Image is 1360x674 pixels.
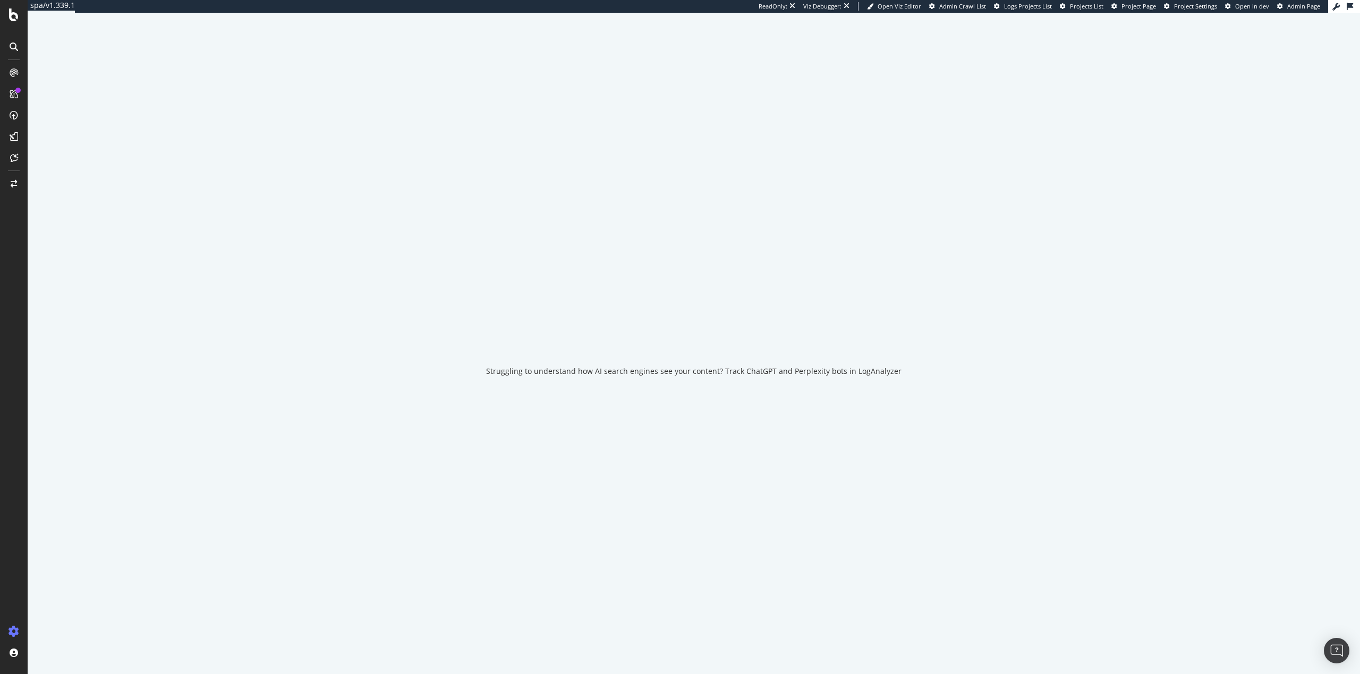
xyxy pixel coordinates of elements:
[1225,2,1269,11] a: Open in dev
[929,2,986,11] a: Admin Crawl List
[939,2,986,10] span: Admin Crawl List
[1235,2,1269,10] span: Open in dev
[486,366,902,377] div: Struggling to understand how AI search engines see your content? Track ChatGPT and Perplexity bot...
[1324,638,1349,663] div: Open Intercom Messenger
[1070,2,1103,10] span: Projects List
[1164,2,1217,11] a: Project Settings
[1121,2,1156,10] span: Project Page
[1287,2,1320,10] span: Admin Page
[1060,2,1103,11] a: Projects List
[1277,2,1320,11] a: Admin Page
[867,2,921,11] a: Open Viz Editor
[994,2,1052,11] a: Logs Projects List
[656,311,732,349] div: animation
[759,2,787,11] div: ReadOnly:
[1174,2,1217,10] span: Project Settings
[1004,2,1052,10] span: Logs Projects List
[1111,2,1156,11] a: Project Page
[803,2,841,11] div: Viz Debugger:
[878,2,921,10] span: Open Viz Editor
